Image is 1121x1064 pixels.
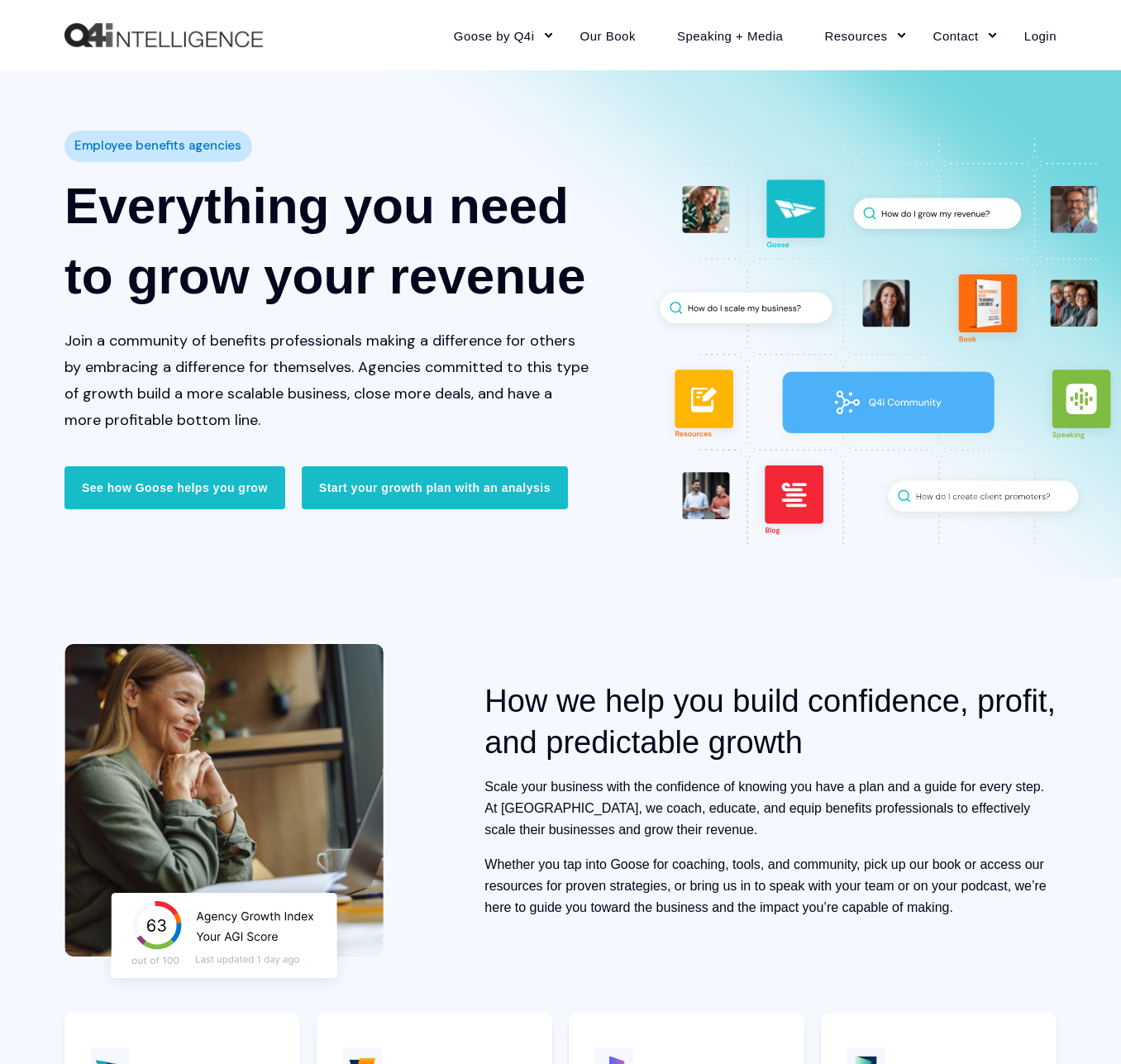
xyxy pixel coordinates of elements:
[64,23,263,48] a: Back to Home
[64,644,384,996] img: Woman smiling looking at her laptop with a floating graphic displaying Agency Growth Index results
[64,327,590,433] p: Join a community of benefits professionals making a difference for others by embracing a differen...
[302,466,568,509] a: Start your growth plan with an analysis
[484,854,1057,918] p: Whether you tap into Goose for coaching, tools, and community, pick up our book or access our res...
[1038,985,1121,1064] iframe: Chat Widget
[74,134,241,158] span: Employee benefits agencies
[64,466,285,509] a: See how Goose helps you grow
[484,680,1057,763] h2: How we help you build confidence, profit, and predictable growth
[484,776,1057,841] p: Scale your business with the confidence of knowing you have a plan and a guide for every step. At...
[64,23,263,48] img: Q4intelligence, LLC logo
[64,170,590,311] h1: Everything you need to grow your revenue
